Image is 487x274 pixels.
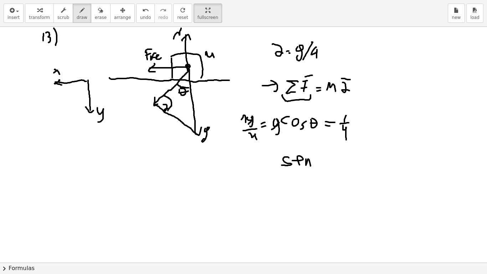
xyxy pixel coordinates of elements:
span: scrub [57,15,69,20]
span: transform [29,15,50,20]
span: arrange [114,15,131,20]
span: redo [158,15,168,20]
span: erase [95,15,107,20]
button: arrange [110,4,135,23]
button: draw [73,4,91,23]
span: insert [7,15,20,20]
button: refreshreset [173,4,192,23]
i: redo [160,6,166,15]
span: load [470,15,480,20]
i: refresh [179,6,186,15]
i: undo [142,6,149,15]
button: transform [25,4,54,23]
button: scrub [53,4,73,23]
span: new [452,15,461,20]
button: insert [4,4,24,23]
button: redoredo [154,4,172,23]
button: load [466,4,483,23]
span: fullscreen [198,15,218,20]
button: erase [91,4,111,23]
button: undoundo [136,4,155,23]
span: undo [140,15,151,20]
span: draw [77,15,87,20]
button: new [448,4,465,23]
button: fullscreen [194,4,222,23]
span: reset [177,15,188,20]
